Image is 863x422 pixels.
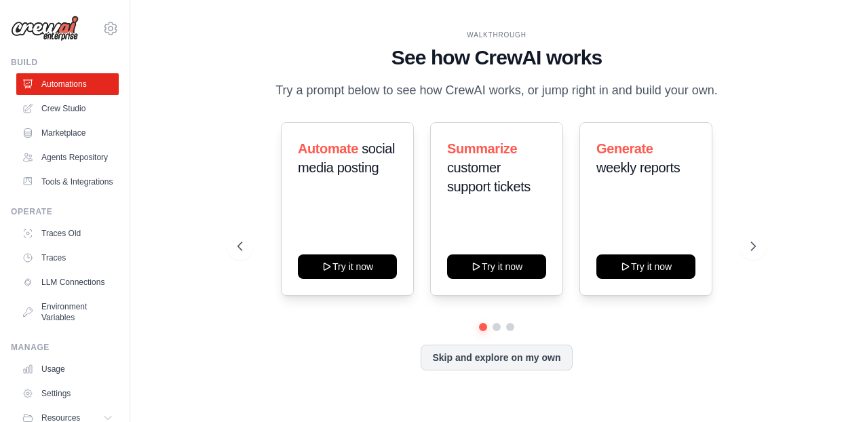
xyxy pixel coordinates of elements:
[11,16,79,41] img: Logo
[16,147,119,168] a: Agents Repository
[596,254,695,279] button: Try it now
[447,141,517,156] span: Summarize
[11,206,119,217] div: Operate
[596,141,653,156] span: Generate
[16,73,119,95] a: Automations
[298,141,395,175] span: social media posting
[237,45,756,70] h1: See how CrewAI works
[298,141,358,156] span: Automate
[16,171,119,193] a: Tools & Integrations
[16,247,119,269] a: Traces
[16,223,119,244] a: Traces Old
[269,81,725,100] p: Try a prompt below to see how CrewAI works, or jump right in and build your own.
[447,254,546,279] button: Try it now
[421,345,572,370] button: Skip and explore on my own
[16,271,119,293] a: LLM Connections
[16,122,119,144] a: Marketplace
[596,160,680,175] span: weekly reports
[298,254,397,279] button: Try it now
[16,383,119,404] a: Settings
[11,342,119,353] div: Manage
[11,57,119,68] div: Build
[447,160,531,194] span: customer support tickets
[16,98,119,119] a: Crew Studio
[16,358,119,380] a: Usage
[237,30,756,40] div: WALKTHROUGH
[16,296,119,328] a: Environment Variables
